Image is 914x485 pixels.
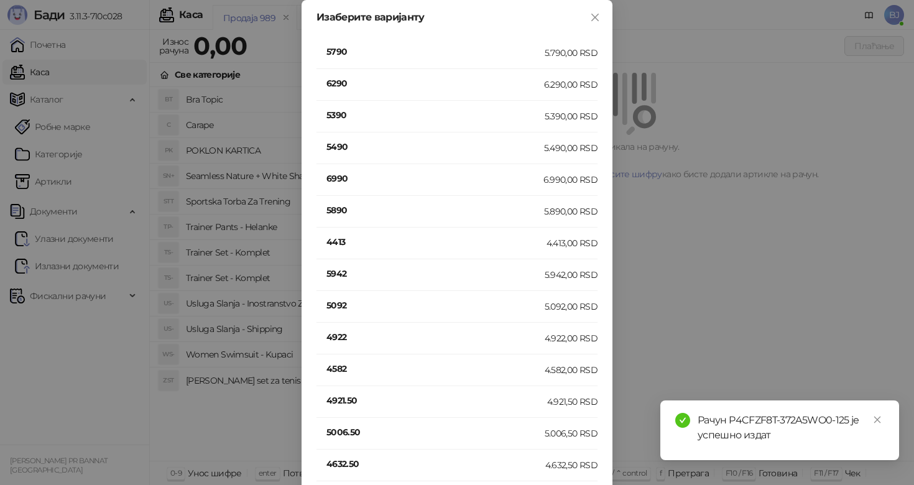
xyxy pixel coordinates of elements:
div: Рачун P4CFZF8T-372A5WO0-125 је успешно издат [698,413,884,443]
div: 5.006,50 RSD [545,427,598,440]
h4: 4632.50 [326,457,545,471]
h4: 6990 [326,172,543,185]
h4: 5790 [326,45,545,58]
div: 4.921,50 RSD [547,395,598,409]
h4: 4413 [326,235,547,249]
div: 5.890,00 RSD [544,205,598,218]
span: close [590,12,600,22]
span: check-circle [675,413,690,428]
h4: 4922 [326,330,545,344]
h4: 4921.50 [326,394,547,407]
span: close [873,415,882,424]
div: 6.290,00 RSD [544,78,598,91]
button: Close [585,7,605,27]
h4: 5390 [326,108,545,122]
div: 4.413,00 RSD [547,236,598,250]
div: 5.790,00 RSD [545,46,598,60]
h4: 5890 [326,203,544,217]
a: Close [870,413,884,427]
h4: 6290 [326,76,544,90]
h4: 4582 [326,362,545,376]
div: 5.390,00 RSD [545,109,598,123]
div: 5.092,00 RSD [545,300,598,313]
h4: 5006.50 [326,425,545,439]
span: Close [585,12,605,22]
div: 5.490,00 RSD [544,141,598,155]
div: 6.990,00 RSD [543,173,598,187]
div: 4.582,00 RSD [545,363,598,377]
div: 4.632,50 RSD [545,458,598,472]
div: 4.922,00 RSD [545,331,598,345]
div: 5.942,00 RSD [545,268,598,282]
h4: 5942 [326,267,545,280]
div: Изаберите варијанту [316,12,598,22]
h4: 5490 [326,140,544,154]
h4: 5092 [326,298,545,312]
